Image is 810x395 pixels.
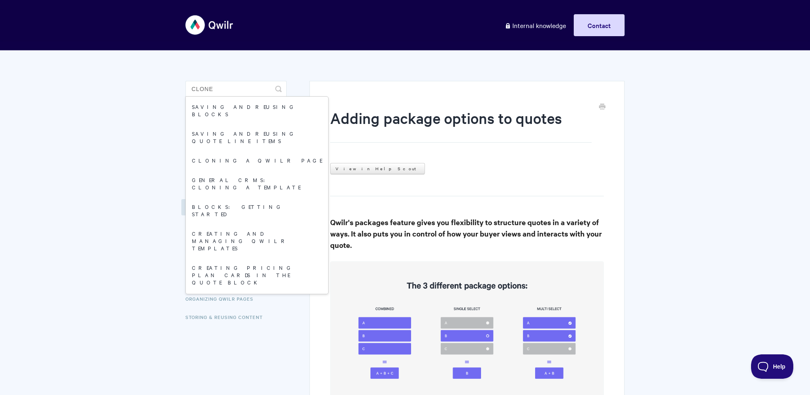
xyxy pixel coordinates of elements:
a: Cloning a Qwilr Page [186,150,328,170]
a: Creating standard pricing tables in the Quote Block [186,292,328,326]
a: Storing & Reusing Content [185,309,269,325]
h1: Adding package options to quotes [330,108,592,143]
input: Search [185,81,287,97]
a: Creating pricing plan cards in the Quote Block [186,258,328,292]
img: Qwilr Help Center [185,10,234,40]
a: Blocks: Getting Started [186,197,328,224]
a: Creating and managing Qwilr Templates [186,224,328,258]
a: Contact [574,14,625,36]
h3: Qwilr's packages feature gives you flexibility to structure quotes in a variety of ways. It also ... [330,217,604,251]
a: Saving and reusing quote line items [186,124,328,150]
a: Saving and reusing Blocks [186,97,328,124]
iframe: Toggle Customer Support [751,354,794,379]
a: Organizing Qwilr Pages [185,291,259,307]
a: View in Help Scout [330,163,425,174]
a: Print this Article [599,103,605,112]
a: General CRMs: Cloning a Template [186,170,328,197]
a: Internal knowledge [499,14,572,36]
a: Creating Quotes [181,199,247,215]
